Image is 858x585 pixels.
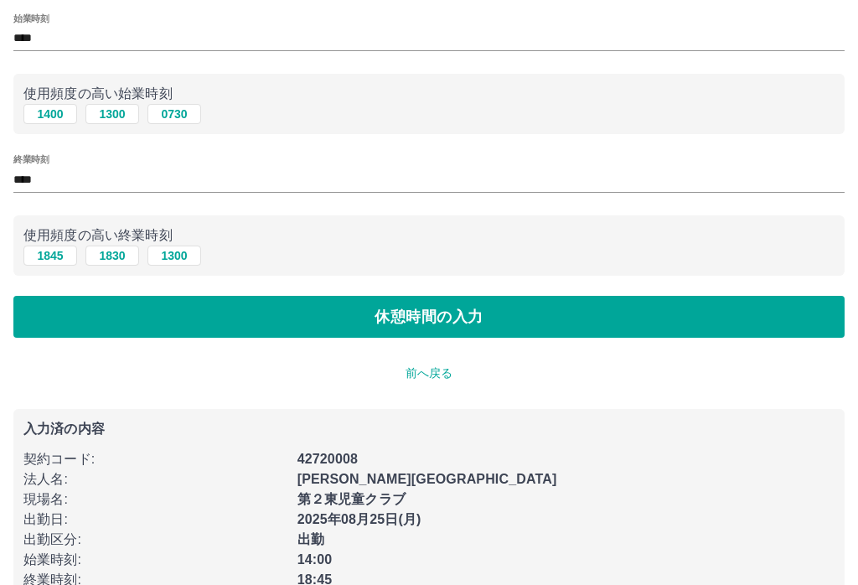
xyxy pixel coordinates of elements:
[297,512,421,526] b: 2025年08月25日(月)
[147,246,201,266] button: 1300
[23,246,77,266] button: 1845
[13,365,845,382] p: 前へ戻る
[23,84,835,104] p: 使用頻度の高い始業時刻
[23,469,287,489] p: 法人名 :
[23,449,287,469] p: 契約コード :
[13,12,49,24] label: 始業時刻
[297,472,557,486] b: [PERSON_NAME][GEOGRAPHIC_DATA]
[297,552,333,567] b: 14:00
[147,104,201,124] button: 0730
[13,296,845,338] button: 休憩時間の入力
[13,153,49,166] label: 終業時刻
[23,225,835,246] p: 使用頻度の高い終業時刻
[85,104,139,124] button: 1300
[297,532,324,546] b: 出勤
[23,510,287,530] p: 出勤日 :
[297,492,406,506] b: 第２東児童クラブ
[23,550,287,570] p: 始業時刻 :
[23,489,287,510] p: 現場名 :
[23,104,77,124] button: 1400
[23,530,287,550] p: 出勤区分 :
[85,246,139,266] button: 1830
[23,422,835,436] p: 入力済の内容
[297,452,358,466] b: 42720008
